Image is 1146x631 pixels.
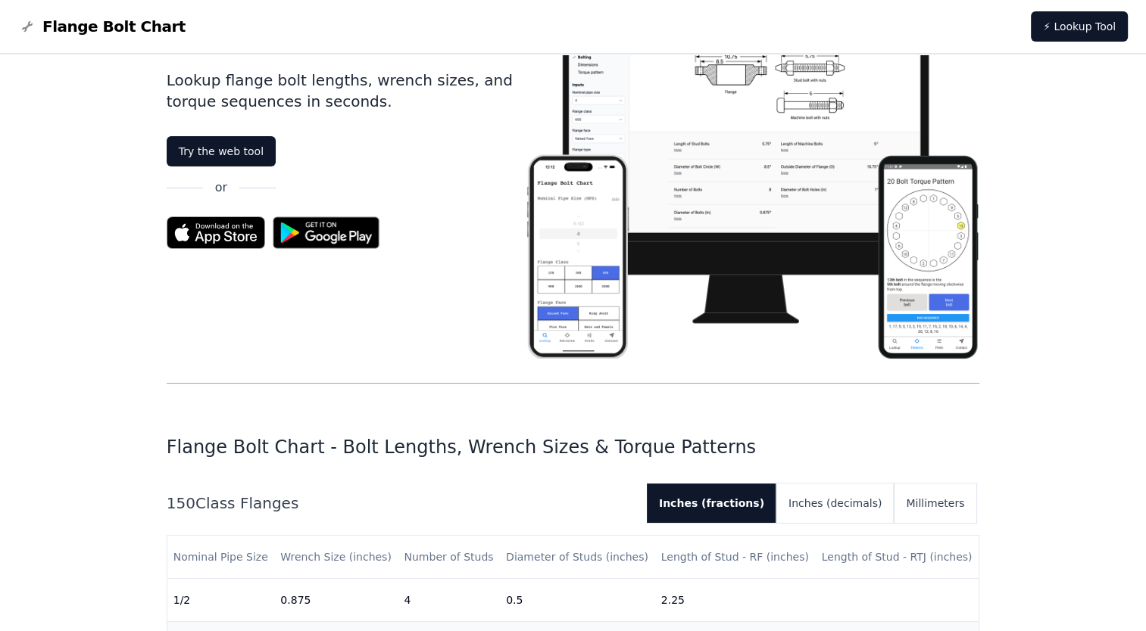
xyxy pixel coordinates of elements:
[167,435,980,459] h1: Flange Bolt Chart - Bolt Lengths, Wrench Sizes & Torque Patterns
[525,9,979,359] img: Flange bolt chart app screenshot
[167,216,265,249] img: App Store badge for the Flange Bolt Chart app
[500,536,655,579] th: Diameter of Studs (inches)
[265,209,388,256] img: Get it on Google Play
[274,536,398,579] th: Wrench Size (inches)
[1031,11,1128,42] a: ⚡ Lookup Tool
[816,536,979,579] th: Length of Stud - RTJ (inches)
[398,579,500,622] td: 4
[655,579,816,622] td: 2.25
[167,70,526,112] p: Lookup flange bolt lengths, wrench sizes, and torque sequences in seconds.
[18,17,36,36] img: Flange Bolt Chart Logo
[18,16,186,37] a: Flange Bolt Chart LogoFlange Bolt Chart
[167,136,276,166] a: Try the web tool
[398,536,500,579] th: Number of Studs
[167,579,275,622] td: 1/2
[655,536,816,579] th: Length of Stud - RF (inches)
[647,483,776,523] button: Inches (fractions)
[776,483,894,523] button: Inches (decimals)
[215,179,227,197] p: or
[42,16,186,37] span: Flange Bolt Chart
[274,579,398,622] td: 0.875
[167,536,275,579] th: Nominal Pipe Size
[167,493,635,514] h2: 150 Class Flanges
[500,579,655,622] td: 0.5
[894,483,976,523] button: Millimeters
